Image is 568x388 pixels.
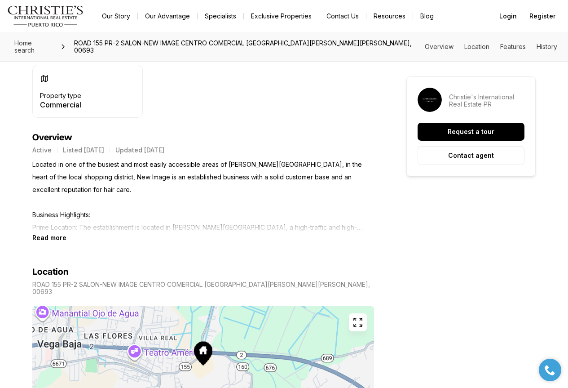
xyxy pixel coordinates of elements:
[32,234,66,241] button: Read more
[524,7,561,25] button: Register
[464,43,489,50] a: Skip to: Location
[32,158,374,234] p: Located in one of the busiest and most easily accessible areas of [PERSON_NAME][GEOGRAPHIC_DATA],...
[366,10,413,22] a: Resources
[7,5,84,27] img: logo
[413,10,441,22] a: Blog
[115,147,164,154] p: Updated [DATE]
[40,92,81,99] p: Property type
[425,43,557,50] nav: Page section menu
[14,39,35,54] span: Home search
[32,147,52,154] p: Active
[500,43,526,50] a: Skip to: Features
[494,7,522,25] button: Login
[319,10,366,22] button: Contact Us
[418,146,524,165] button: Contact agent
[418,123,524,141] button: Request a tour
[449,94,524,108] p: Christie's International Real Estate PR
[499,13,517,20] span: Login
[70,36,425,58] span: ROAD 155 PR-2 SALON-NEW IMAGE CENTRO COMERCIAL [GEOGRAPHIC_DATA][PERSON_NAME][PERSON_NAME], 00693
[32,281,374,295] p: ROAD 155 PR-2 SALON-NEW IMAGE CENTRO COMERCIAL [GEOGRAPHIC_DATA][PERSON_NAME][PERSON_NAME], 00693
[138,10,197,22] a: Our Advantage
[529,13,555,20] span: Register
[448,152,494,159] p: Contact agent
[40,101,81,108] p: Commercial
[63,147,104,154] p: Listed [DATE]
[537,43,557,50] a: Skip to: History
[32,132,374,143] h4: Overview
[425,43,454,50] a: Skip to: Overview
[198,10,243,22] a: Specialists
[244,10,319,22] a: Exclusive Properties
[32,267,69,277] h4: Location
[448,128,494,135] p: Request a tour
[11,36,56,58] a: Home search
[95,10,137,22] a: Our Story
